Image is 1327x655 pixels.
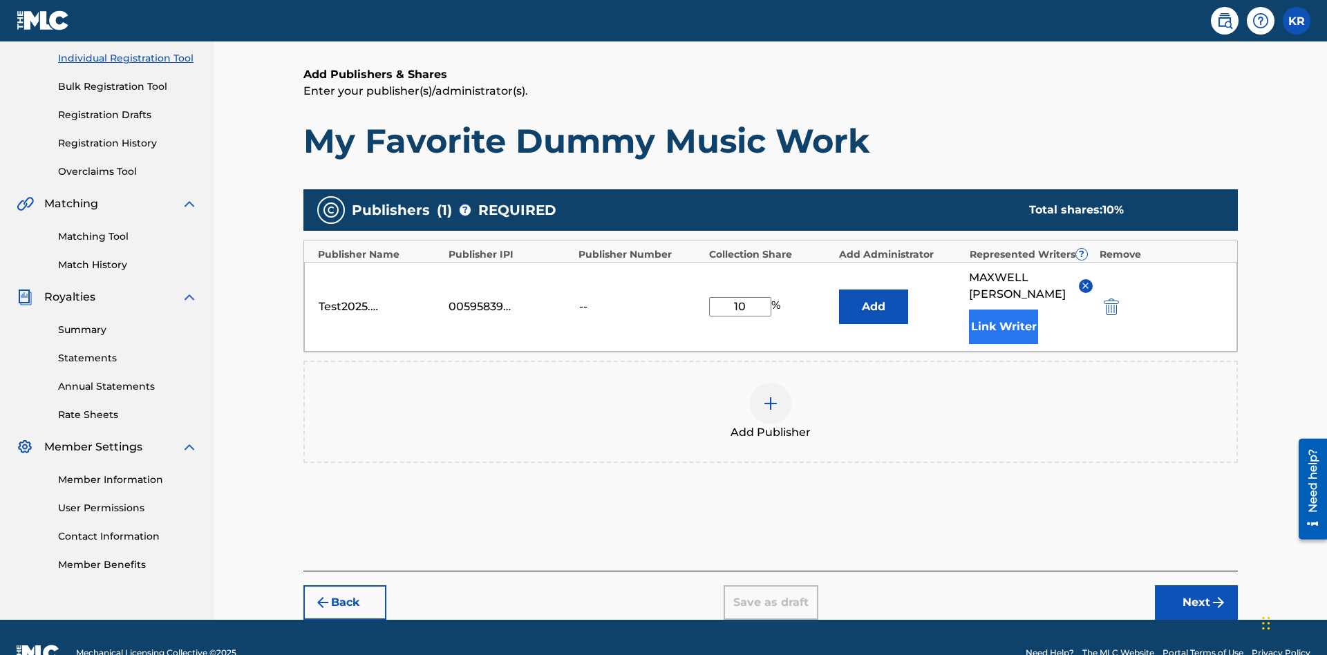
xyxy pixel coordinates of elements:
[1080,281,1091,291] img: remove-from-list-button
[1252,12,1269,29] img: help
[839,247,963,262] div: Add Administrator
[17,10,70,30] img: MLC Logo
[58,473,198,487] a: Member Information
[1076,249,1087,260] span: ?
[969,310,1038,344] button: Link Writer
[478,200,556,220] span: REQUIRED
[771,297,784,316] span: %
[1100,247,1223,262] div: Remove
[181,196,198,212] img: expand
[44,439,142,455] span: Member Settings
[762,395,779,412] img: add
[303,66,1238,83] h6: Add Publishers & Shares
[303,83,1238,99] p: Enter your publisher(s)/administrator(s).
[731,424,811,441] span: Add Publisher
[17,196,34,212] img: Matching
[303,585,386,620] button: Back
[58,323,198,337] a: Summary
[1029,202,1210,218] div: Total shares:
[1283,7,1310,35] div: User Menu
[460,205,471,216] span: ?
[58,501,198,515] a: User Permissions
[58,258,198,272] a: Match History
[44,196,98,212] span: Matching
[318,247,442,262] div: Publisher Name
[58,529,198,544] a: Contact Information
[314,594,331,611] img: 7ee5dd4eb1f8a8e3ef2f.svg
[1155,585,1238,620] button: Next
[1216,12,1233,29] img: search
[1211,7,1239,35] a: Public Search
[303,120,1238,162] h1: My Favorite Dummy Music Work
[58,79,198,94] a: Bulk Registration Tool
[1247,7,1274,35] div: Help
[58,408,198,422] a: Rate Sheets
[58,229,198,244] a: Matching Tool
[17,289,33,305] img: Royalties
[58,164,198,179] a: Overclaims Tool
[323,202,339,218] img: publishers
[1288,433,1327,547] iframe: Resource Center
[58,51,198,66] a: Individual Registration Tool
[839,289,908,324] button: Add
[58,108,198,122] a: Registration Drafts
[1258,589,1327,655] iframe: Chat Widget
[578,247,702,262] div: Publisher Number
[969,269,1068,303] span: MAXWELL [PERSON_NAME]
[709,247,833,262] div: Collection Share
[58,379,198,394] a: Annual Statements
[58,351,198,366] a: Statements
[970,247,1093,262] div: Represented Writers
[1104,298,1119,315] img: 12a2ab48e56ec057fbd8.svg
[44,289,95,305] span: Royalties
[181,289,198,305] img: expand
[58,136,198,151] a: Registration History
[437,200,452,220] span: ( 1 )
[1102,203,1124,216] span: 10 %
[181,439,198,455] img: expand
[17,439,33,455] img: Member Settings
[352,200,430,220] span: Publishers
[1210,594,1227,611] img: f7272a7cc735f4ea7f67.svg
[58,558,198,572] a: Member Benefits
[1262,602,1270,644] div: Drag
[449,247,572,262] div: Publisher IPI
